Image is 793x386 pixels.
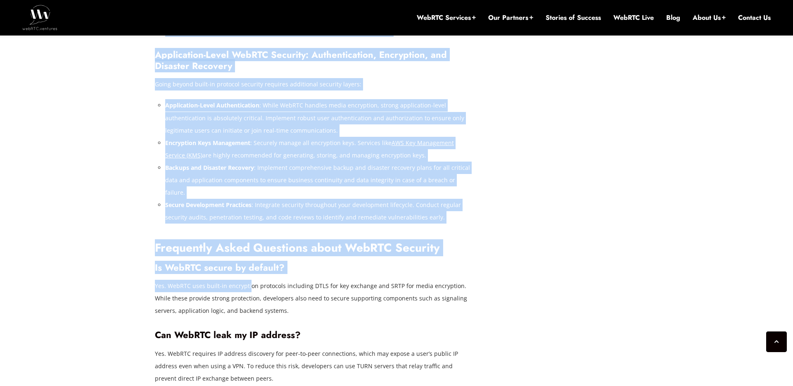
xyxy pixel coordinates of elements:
[165,99,473,136] li: : While WebRTC handles media encryption, strong application-level authentication is absolutely cr...
[165,162,473,199] li: : Implement comprehensive backup and disaster recovery plans for all critical data and applicatio...
[666,13,680,22] a: Blog
[693,13,726,22] a: About Us
[155,280,473,317] p: Yes. WebRTC uses built-in encryption protocols including DTLS for key exchange and SRTP for media...
[165,139,454,159] a: AWS Key Management Service (KMS)
[546,13,601,22] a: Stories of Success
[155,329,473,341] h3: Can WebRTC leak my IP address?
[738,13,771,22] a: Contact Us
[165,137,473,162] li: : Securely manage all encryption keys. Services like are highly recommended for generating, stori...
[165,139,250,147] strong: Encryption Keys Management
[165,201,252,209] strong: Secure Development Practices
[155,78,473,91] p: Going beyond built-in protocol security requires additional security layers:
[165,101,259,109] strong: Application-Level Authentication
[22,5,57,30] img: WebRTC.ventures
[165,164,254,172] strong: Backups and Disaster Recovery
[155,262,473,273] h3: Is WebRTC secure by default?
[613,13,654,22] a: WebRTC Live
[155,49,473,71] h3: Application-Level WebRTC Security: Authentication, Encryption, and Disaster Recovery
[165,199,473,224] li: : Integrate security throughout your development lifecycle. Conduct regular security audits, pene...
[155,241,473,255] h2: Frequently Asked Questions about WebRTC Security
[488,13,533,22] a: Our Partners
[155,348,473,385] p: Yes. WebRTC requires IP address discovery for peer-to-peer connections, which may expose a user’s...
[417,13,476,22] a: WebRTC Services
